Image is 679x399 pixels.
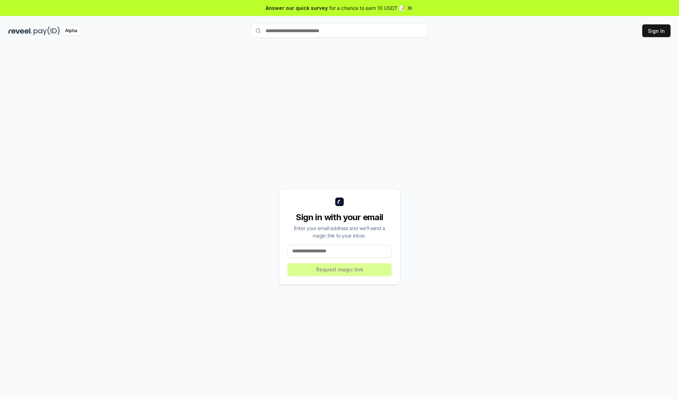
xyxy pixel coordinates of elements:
img: reveel_dark [8,27,32,35]
img: pay_id [34,27,60,35]
div: Sign in with your email [288,212,391,223]
div: Alpha [61,27,81,35]
button: Sign In [642,24,671,37]
div: Enter your email address and we’ll send a magic link to your inbox. [288,224,391,239]
img: logo_small [335,198,344,206]
span: for a chance to earn 10 USDT 📝 [329,4,405,12]
span: Answer our quick survey [266,4,328,12]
